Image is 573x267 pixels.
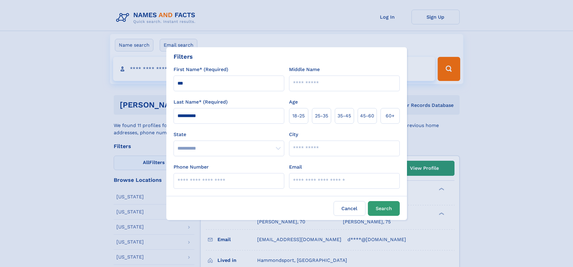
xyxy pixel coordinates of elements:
div: Filters [174,52,193,61]
label: Phone Number [174,163,209,171]
button: Search [368,201,400,216]
label: Last Name* (Required) [174,98,228,106]
span: 18‑25 [292,112,305,120]
label: Age [289,98,298,106]
span: 35‑45 [337,112,351,120]
label: Middle Name [289,66,320,73]
span: 45‑60 [360,112,374,120]
span: 60+ [386,112,395,120]
label: City [289,131,298,138]
label: Cancel [334,201,365,216]
span: 25‑35 [315,112,328,120]
label: Email [289,163,302,171]
label: First Name* (Required) [174,66,228,73]
label: State [174,131,284,138]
